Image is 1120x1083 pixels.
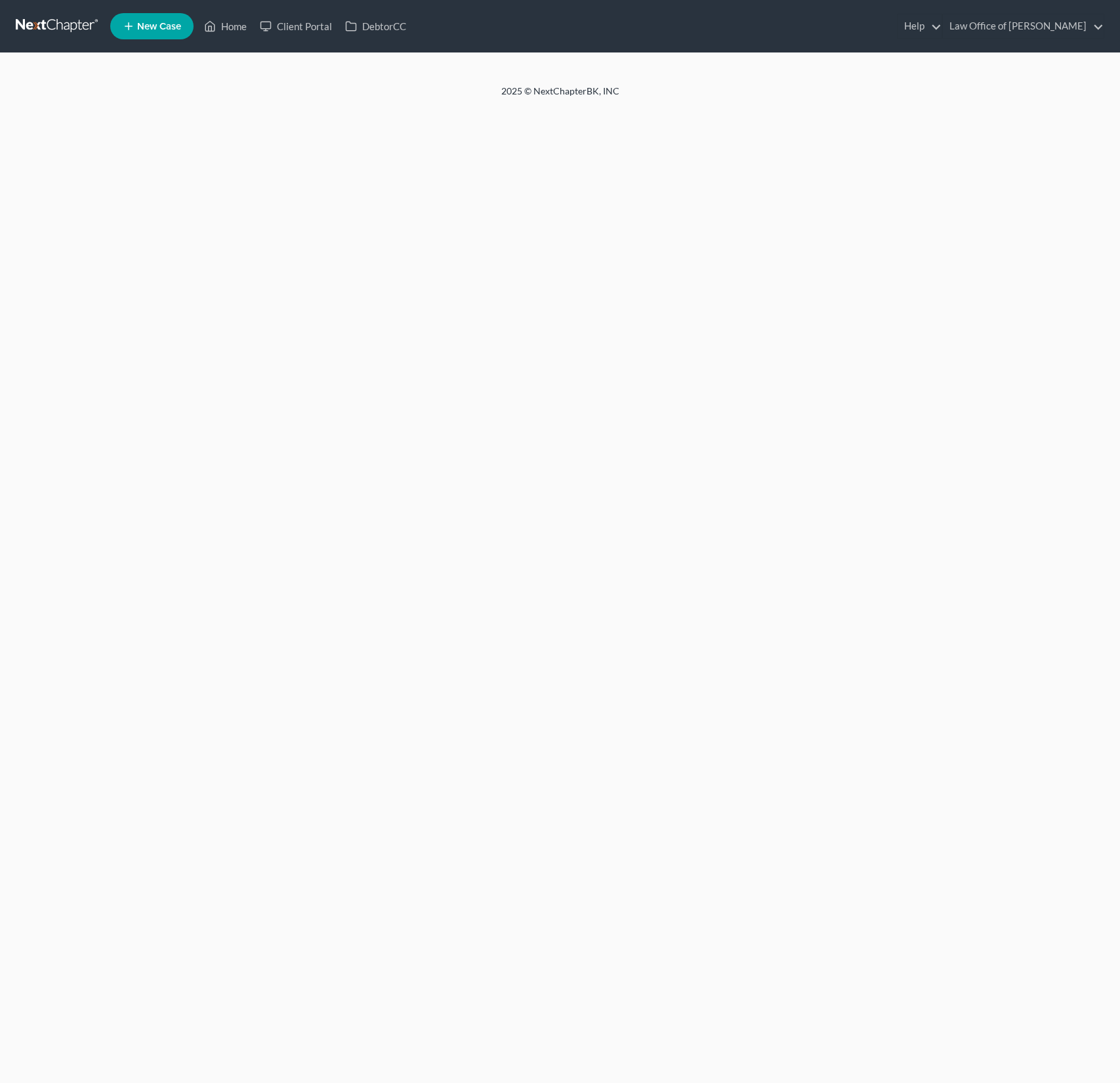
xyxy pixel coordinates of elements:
[339,14,413,38] a: DebtorCC
[186,85,934,108] div: 2025 © NextChapterBK, INC
[197,14,253,38] a: Home
[943,14,1104,38] a: Law Office of [PERSON_NAME]
[253,14,339,38] a: Client Portal
[898,14,942,38] a: Help
[110,13,194,39] new-legal-case-button: New Case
